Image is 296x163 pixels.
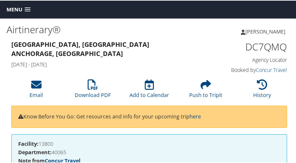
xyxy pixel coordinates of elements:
[253,82,271,98] a: History
[75,82,111,98] a: Download PDF
[202,56,287,63] h4: Agency Locator
[129,82,169,98] a: Add to Calendar
[11,39,149,57] strong: [GEOGRAPHIC_DATA], [GEOGRAPHIC_DATA] Anchorage, [GEOGRAPHIC_DATA]
[18,141,280,146] h4: 13800
[241,21,292,41] a: [PERSON_NAME]
[3,4,34,14] a: Menu
[11,60,192,67] h4: [DATE] - [DATE]
[18,112,280,120] p: Know Before You Go: Get resources and info for your upcoming trip
[30,82,43,98] a: Email
[189,82,222,98] a: Push to Tripit
[202,39,287,53] h1: DC7QMQ
[256,66,287,73] a: Concur Travel
[6,22,149,36] h1: Airtinerary®
[18,149,280,154] h4: 40065
[245,27,286,34] span: [PERSON_NAME]
[190,112,201,119] a: here
[18,148,52,155] strong: Department:
[202,66,287,73] h4: Booked by
[6,6,22,12] span: Menu
[18,140,39,147] strong: Facility:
